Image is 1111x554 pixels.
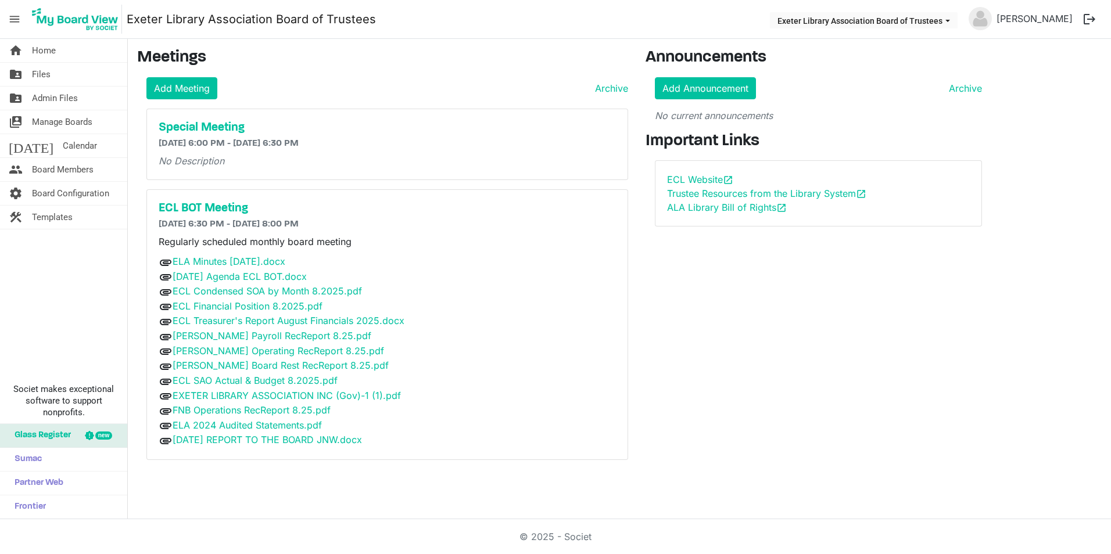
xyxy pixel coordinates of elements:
h6: [DATE] 6:30 PM - [DATE] 8:00 PM [159,219,616,230]
button: Exeter Library Association Board of Trustees dropdownbutton [770,12,958,28]
span: Home [32,39,56,62]
span: attachment [159,344,173,358]
span: Files [32,63,51,86]
span: open_in_new [776,203,787,213]
a: Trustee Resources from the Library Systemopen_in_new [667,188,866,199]
span: home [9,39,23,62]
span: open_in_new [856,189,866,199]
span: construction [9,206,23,229]
span: menu [3,8,26,30]
span: Board Configuration [32,182,109,205]
span: switch_account [9,110,23,134]
span: attachment [159,330,173,344]
span: folder_shared [9,63,23,86]
span: Sumac [9,448,42,471]
span: Glass Register [9,424,71,447]
span: attachment [159,270,173,284]
span: folder_shared [9,87,23,110]
div: new [95,431,112,440]
span: Admin Files [32,87,78,110]
a: ECL Condensed SOA by Month 8.2025.pdf [173,285,362,297]
a: Special Meeting [159,121,616,135]
a: Add Announcement [655,77,756,99]
span: Manage Boards [32,110,92,134]
span: settings [9,182,23,205]
p: No current announcements [655,109,982,123]
p: Regularly scheduled monthly board meeting [159,235,616,249]
span: Societ makes exceptional software to support nonprofits. [5,383,122,418]
a: Archive [944,81,982,95]
span: attachment [159,404,173,418]
a: [PERSON_NAME] Board Rest RecReport 8.25.pdf [173,359,389,371]
a: ELA 2024 Audited Statements.pdf [173,419,322,431]
h6: [DATE] 6:00 PM - [DATE] 6:30 PM [159,138,616,149]
span: attachment [159,389,173,403]
h3: Important Links [646,132,991,152]
span: attachment [159,434,173,448]
img: My Board View Logo [28,5,122,34]
span: Templates [32,206,73,229]
span: Frontier [9,495,46,519]
h3: Meetings [137,48,628,68]
a: ECL Websiteopen_in_new [667,174,733,185]
a: [DATE] REPORT TO THE BOARD JNW.docx [173,434,362,445]
a: My Board View Logo [28,5,127,34]
a: Exeter Library Association Board of Trustees [127,8,376,31]
span: attachment [159,300,173,314]
button: logout [1077,7,1102,31]
span: Partner Web [9,472,63,495]
span: Board Members [32,158,94,181]
a: [DATE] Agenda ECL BOT.docx [173,271,307,282]
span: attachment [159,285,173,299]
span: attachment [159,359,173,373]
span: people [9,158,23,181]
h3: Announcements [646,48,991,68]
a: [PERSON_NAME] [992,7,1077,30]
a: FNB Operations RecReport 8.25.pdf [173,404,331,416]
a: ECL BOT Meeting [159,202,616,215]
p: No Description [159,154,616,168]
span: [DATE] [9,134,53,157]
img: no-profile-picture.svg [969,7,992,30]
span: Calendar [63,134,97,157]
a: [PERSON_NAME] Payroll RecReport 8.25.pdf [173,330,371,341]
span: attachment [159,315,173,329]
a: ECL SAO Actual & Budget 8.2025.pdf [173,375,338,386]
a: ELA Minutes [DATE].docx [173,256,285,267]
a: Add Meeting [146,77,217,99]
a: Archive [590,81,628,95]
span: open_in_new [723,175,733,185]
a: ALA Library Bill of Rightsopen_in_new [667,202,787,213]
a: [PERSON_NAME] Operating RecReport 8.25.pdf [173,345,384,357]
span: attachment [159,419,173,433]
a: ECL Treasurer's Report August Financials 2025.docx [173,315,404,326]
a: ECL Financial Position 8.2025.pdf [173,300,322,312]
a: © 2025 - Societ [519,531,592,542]
a: EXETER LIBRARY ASSOCIATION INC (Gov)-1 (1).pdf [173,390,401,401]
span: attachment [159,256,173,269]
span: attachment [159,375,173,388]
